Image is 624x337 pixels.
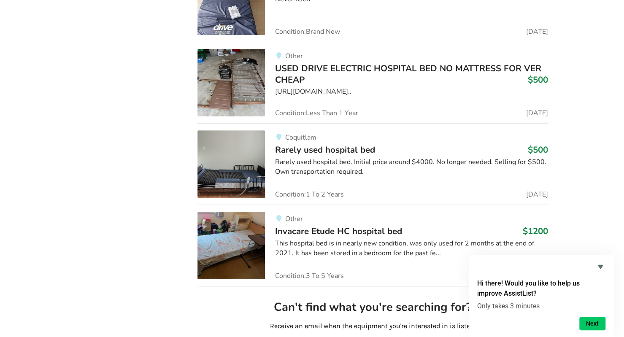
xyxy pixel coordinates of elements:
[275,225,402,237] span: Invacare Etude HC hospital bed
[523,226,548,237] h3: $1200
[197,212,265,279] img: bedroom equipment-invacare etude hc hospital bed
[526,191,548,198] span: [DATE]
[275,157,548,177] div: Rarely used hospital bed. Initial price around $4000. No longer needed. Selling for $500. Own tra...
[285,214,303,224] span: Other
[197,123,548,205] a: bedroom equipment-rarely used hospital bedCoquitlamRarely used hospital bed$500Rarely used hospit...
[579,317,605,330] button: Next question
[204,300,541,315] h2: Can't find what you're searching for?
[197,49,265,116] img: bedroom equipment-used drive electric hospital bed no mattress for ver cheap
[528,74,548,85] h3: $500
[285,51,303,61] span: Other
[275,239,548,258] div: This hospital bed is in nearly new condition, was only used for 2 months at the end of 2021. It h...
[477,302,605,310] p: Only takes 3 minutes
[204,321,541,331] p: Receive an email when the equipment you're interested in is listed!
[526,28,548,35] span: [DATE]
[197,42,548,123] a: bedroom equipment-used drive electric hospital bed no mattress for ver cheapOtherUSED DRIVE ELECT...
[477,262,605,330] div: Hi there! Would you like to help us improve AssistList?
[197,205,548,286] a: bedroom equipment-invacare etude hc hospital bedOtherInvacare Etude HC hospital bed$1200This hosp...
[275,87,548,97] div: [URL][DOMAIN_NAME]..
[275,62,541,85] span: USED DRIVE ELECTRIC HOSPITAL BED NO MATTRESS FOR VER CHEAP
[477,278,605,299] h2: Hi there! Would you like to help us improve AssistList?
[528,144,548,155] h3: $500
[275,144,375,156] span: Rarely used hospital bed
[285,133,316,142] span: Coquitlam
[275,272,344,279] span: Condition: 3 To 5 Years
[275,110,358,116] span: Condition: Less Than 1 Year
[275,191,344,198] span: Condition: 1 To 2 Years
[595,262,605,272] button: Hide survey
[275,28,340,35] span: Condition: Brand New
[197,130,265,198] img: bedroom equipment-rarely used hospital bed
[526,110,548,116] span: [DATE]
